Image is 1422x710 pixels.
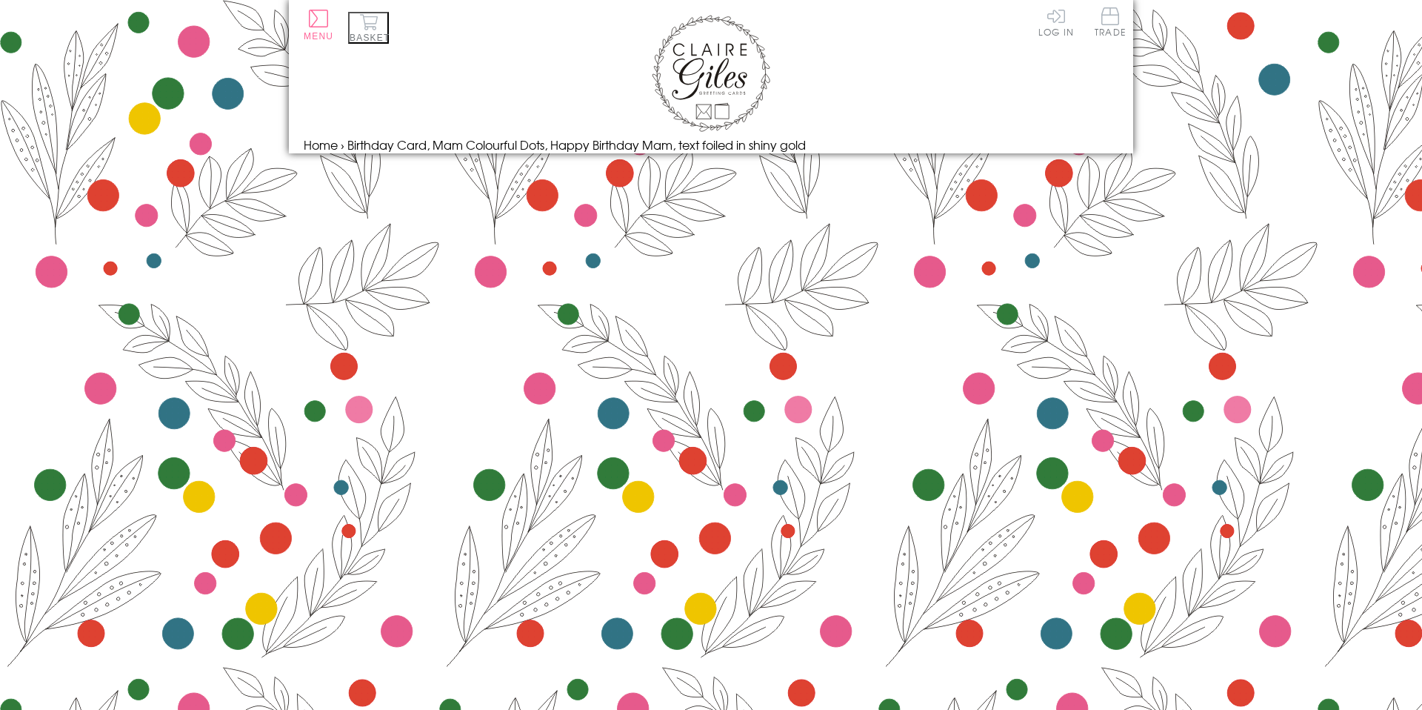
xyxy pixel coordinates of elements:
[1038,7,1074,36] a: Log In
[304,136,1118,153] nav: breadcrumbs
[341,136,344,153] span: ›
[304,10,333,42] button: Menu
[304,31,333,42] span: Menu
[347,136,806,153] span: Birthday Card, Mam Colourful Dots, Happy Birthday Mam, text foiled in shiny gold
[1095,7,1126,36] span: Trade
[348,12,389,44] button: Basket
[1095,7,1126,39] a: Trade
[652,15,770,132] img: Claire Giles Greetings Cards
[304,136,338,153] a: Home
